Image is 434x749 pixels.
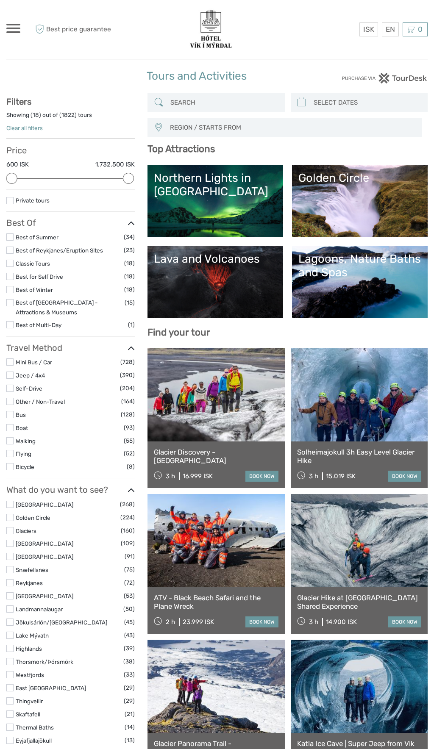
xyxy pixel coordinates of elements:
div: Lava and Volcanoes [154,252,277,266]
a: Solheimajokull 3h Easy Level Glacier Hike [297,448,421,465]
a: Lake Mývatn [16,632,49,639]
a: Best of Summer [16,234,58,241]
span: ISK [363,25,374,33]
span: (1) [128,320,135,330]
a: Landmannalaugar [16,606,63,613]
a: Bicycle [16,463,34,470]
a: Reykjanes [16,580,43,586]
span: (29) [124,696,135,706]
span: (43) [124,630,135,640]
span: (53) [124,591,135,601]
span: (55) [124,436,135,446]
a: East [GEOGRAPHIC_DATA] [16,685,86,691]
span: 2 h [166,618,175,626]
span: (33) [124,670,135,680]
span: (45) [124,617,135,627]
div: 15.019 ISK [326,472,356,480]
span: (160) [121,526,135,535]
img: PurchaseViaTourDesk.png [342,73,428,83]
span: (52) [124,449,135,458]
a: Eyjafjallajökull [16,737,52,744]
a: Best of [GEOGRAPHIC_DATA] - Attractions & Museums [16,299,98,316]
a: Other / Non-Travel [16,398,65,405]
a: Best for Self Drive [16,273,63,280]
span: (15) [125,298,135,308]
a: Thingvellir [16,698,43,705]
a: ATV - Black Beach Safari and the Plane Wreck [154,594,278,611]
a: Golden Circle [16,514,50,521]
span: (268) [120,499,135,509]
a: book now [388,471,421,482]
span: (93) [124,423,135,433]
a: Best of Multi-Day [16,322,61,328]
a: Jökulsárlón/[GEOGRAPHIC_DATA] [16,619,107,626]
h3: Price [6,145,135,155]
span: (14) [125,722,135,732]
a: Northern Lights in [GEOGRAPHIC_DATA] [154,171,277,230]
label: 1.732.500 ISK [95,160,135,169]
span: 3 h [309,618,318,626]
span: (72) [124,578,135,588]
b: Find your tour [147,327,210,338]
span: REGION / STARTS FROM [166,121,417,135]
span: (164) [121,397,135,406]
a: [GEOGRAPHIC_DATA] [16,501,73,508]
a: Boat [16,424,28,431]
a: Best of Reykjanes/Eruption Sites [16,247,103,254]
b: Top Attractions [147,143,215,155]
h3: Travel Method [6,343,135,353]
span: 3 h [166,472,175,480]
a: Snæfellsnes [16,566,48,573]
span: (91) [125,552,135,561]
span: (38) [123,657,135,666]
span: (18) [124,285,135,294]
span: (50) [123,604,135,614]
span: (390) [120,370,135,380]
span: (204) [120,383,135,393]
a: Glaciers [16,527,36,534]
span: (34) [124,232,135,242]
span: (18) [124,272,135,281]
a: Thermal Baths [16,724,54,731]
a: [GEOGRAPHIC_DATA] [16,553,73,560]
a: Self-Drive [16,385,42,392]
a: Mini Bus / Car [16,359,52,366]
span: (18) [124,258,135,268]
span: (224) [120,513,135,522]
a: Private tours [16,197,50,204]
h3: What do you want to see? [6,485,135,495]
div: Showing ( ) out of ( ) tours [6,111,135,124]
div: Golden Circle [298,171,421,185]
a: Glacier Discovery - [GEOGRAPHIC_DATA] [154,448,278,465]
a: book now [388,616,421,627]
label: 600 ISK [6,160,29,169]
span: (39) [124,644,135,653]
span: Best price guarantee [33,22,112,36]
div: 14.900 ISK [326,618,357,626]
span: (23) [124,245,135,255]
span: (13) [125,735,135,745]
div: 16.999 ISK [183,472,213,480]
a: Skaftafell [16,711,40,718]
div: Lagoons, Nature Baths and Spas [298,252,421,280]
label: 18 [33,111,39,119]
a: book now [245,616,278,627]
a: Katla Ice Cave | Super Jeep from Vik [297,739,421,748]
label: 1822 [61,111,75,119]
a: Lava and Volcanoes [154,252,277,311]
span: (109) [121,538,135,548]
a: Jeep / 4x4 [16,372,45,379]
a: Golden Circle [298,171,421,230]
a: Thorsmork/Þórsmörk [16,658,73,665]
a: [GEOGRAPHIC_DATA] [16,540,73,547]
a: Glacier Hike at [GEOGRAPHIC_DATA] Shared Experience [297,594,421,611]
a: Clear all filters [6,125,43,131]
span: 0 [417,25,424,33]
a: Flying [16,450,31,457]
span: (128) [121,410,135,419]
a: Highlands [16,645,42,652]
a: Classic Tours [16,260,50,267]
div: Northern Lights in [GEOGRAPHIC_DATA] [154,171,277,199]
a: Best of Winter [16,286,53,293]
div: 23.999 ISK [183,618,214,626]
